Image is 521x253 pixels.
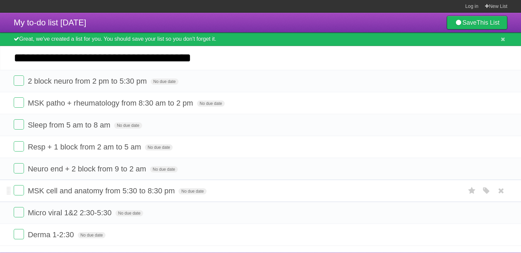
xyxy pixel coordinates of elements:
span: 2 block neuro from 2 pm to 5:30 pm [28,77,148,85]
label: Done [14,119,24,130]
span: No due date [197,100,225,107]
label: Done [14,163,24,173]
label: Done [14,207,24,217]
span: No due date [151,79,178,85]
span: My to-do list [DATE] [14,18,86,27]
a: SaveThis List [447,16,507,29]
span: Derma 1-2:30 [28,230,76,239]
span: Neuro end + 2 block from 9 to 2 am [28,165,148,173]
label: Done [14,97,24,108]
label: Done [14,229,24,239]
span: No due date [150,166,178,172]
span: No due date [115,210,143,216]
span: No due date [78,232,106,238]
label: Done [14,141,24,152]
b: This List [476,19,499,26]
span: MSK cell and anatomy from 5:30 to 8:30 pm [28,186,176,195]
span: No due date [178,188,206,194]
span: Resp + 1 block from 2 am to 5 am [28,143,143,151]
span: No due date [145,144,173,150]
label: Done [14,75,24,86]
span: MSK patho + rheumatology from 8:30 am to 2 pm [28,99,195,107]
span: Micro viral 1&2 2:30-5:30 [28,208,113,217]
label: Done [14,185,24,195]
label: Star task [466,185,479,196]
span: Sleep from 5 am to 8 am [28,121,112,129]
span: No due date [114,122,142,129]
